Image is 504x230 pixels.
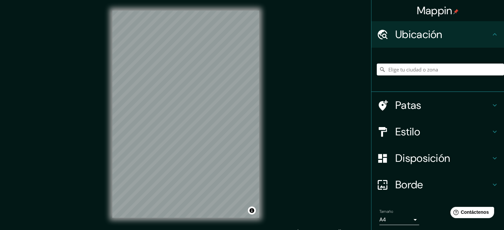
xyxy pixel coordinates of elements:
div: Estilo [371,118,504,145]
font: Patas [395,98,421,112]
img: pin-icon.png [453,9,459,14]
div: Patas [371,92,504,118]
canvas: Mapa [112,11,259,218]
font: A4 [379,216,386,223]
div: Disposición [371,145,504,171]
button: Activar o desactivar atribución [248,207,256,214]
input: Elige tu ciudad o zona [377,64,504,75]
iframe: Lanzador de widgets de ayuda [445,204,497,223]
div: Borde [371,171,504,198]
div: Ubicación [371,21,504,48]
font: Mappin [417,4,452,18]
font: Estilo [395,125,420,139]
font: Ubicación [395,27,442,41]
div: A4 [379,214,419,225]
font: Borde [395,178,423,192]
font: Tamaño [379,209,393,214]
font: Disposición [395,151,450,165]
